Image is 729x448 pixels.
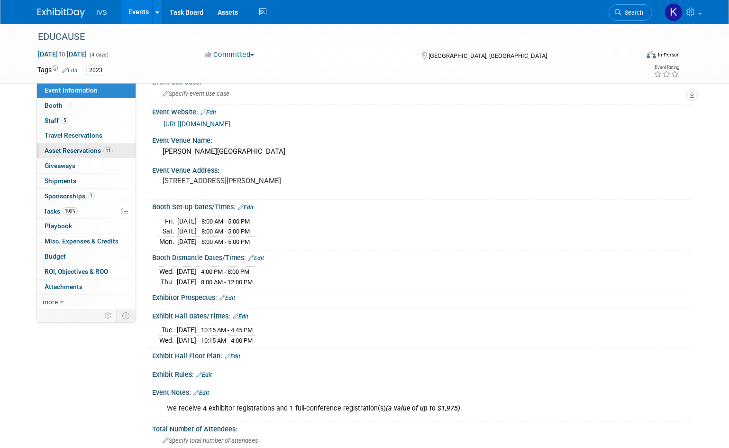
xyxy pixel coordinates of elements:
[37,83,136,98] a: Event Information
[201,218,250,225] span: 8:00 AM - 5:00 PM
[37,264,136,279] a: ROI, Objectives & ROO
[201,228,250,235] span: 8:00 AM - 5:00 PM
[233,313,248,320] a: Edit
[152,163,692,175] div: Event Venue Address:
[163,90,229,97] span: Specify event use case
[201,50,258,60] button: Committed
[196,372,212,378] a: Edit
[62,67,78,74] a: Edit
[45,131,102,139] span: Travel Reservations
[159,216,177,226] td: Fri.
[177,325,196,336] td: [DATE]
[45,192,95,200] span: Sponsorships
[45,222,72,230] span: Playbook
[37,280,136,294] a: Attachments
[657,51,680,58] div: In-Person
[177,335,196,345] td: [DATE]
[665,3,683,21] img: Kate Wroblewski
[238,204,254,211] a: Edit
[193,390,209,396] a: Edit
[37,234,136,249] a: Misc. Expenses & Credits
[45,117,68,124] span: Staff
[37,159,136,173] a: Giveaways
[37,295,136,309] a: more
[177,236,197,246] td: [DATE]
[45,237,118,245] span: Misc. Expenses & Credits
[201,327,253,334] span: 10:15 AM - 4:45 PM
[61,117,68,124] span: 5
[159,236,177,246] td: Mon.
[177,226,197,237] td: [DATE]
[201,279,253,286] span: 8:00 AM - 12:00 PM
[225,353,240,360] a: Edit
[160,399,587,418] div: We receive 4 exhibitor registrations and 1 full-conference registration(s) .
[37,189,136,204] a: Sponsorships1
[428,52,547,59] span: [GEOGRAPHIC_DATA], [GEOGRAPHIC_DATA]
[163,437,258,444] span: Specify total number of attendees
[37,65,78,76] td: Tags
[248,255,264,261] a: Edit
[152,422,692,434] div: Total Number of Attendees:
[164,120,230,128] a: [URL][DOMAIN_NAME]
[159,277,177,287] td: Thu.
[58,50,67,58] span: to
[96,9,107,16] span: IVS
[45,177,76,185] span: Shipments
[37,174,136,188] a: Shipments
[103,147,113,154] span: 11
[67,103,72,108] i: Booth reservation complete
[177,277,196,287] td: [DATE]
[177,267,196,277] td: [DATE]
[37,143,136,158] a: Asset Reservations11
[152,385,692,398] div: Event Notes:
[163,177,366,185] pre: [STREET_ADDRESS][PERSON_NAME]
[219,295,235,301] a: Edit
[37,50,87,58] span: [DATE] [DATE]
[117,309,136,322] td: Toggle Event Tabs
[44,207,78,215] span: Tasks
[35,28,625,46] div: EDUCAUSE
[89,52,109,58] span: (4 days)
[37,113,136,128] a: Staff5
[45,102,73,109] span: Booth
[152,309,692,321] div: Exhibit Hall Dates/Times:
[45,252,66,260] span: Budget
[647,51,656,58] img: Format-Inperson.png
[37,8,85,18] img: ExhibitDay
[86,65,105,75] div: 2023
[621,9,643,16] span: Search
[159,325,177,336] td: Tue.
[152,133,692,145] div: Event Venue Name:
[386,404,460,412] i: (a value of up to $1,975)
[152,251,692,263] div: Booth Dismantle Dates/Times:
[152,367,692,380] div: Exhibit Rules:
[88,192,95,199] span: 1
[201,268,249,275] span: 4:00 PM - 8:00 PM
[100,309,117,322] td: Personalize Event Tab Strip
[159,144,684,159] div: [PERSON_NAME][GEOGRAPHIC_DATA]
[45,162,75,169] span: Giveaways
[201,238,250,245] span: 8:00 AM - 5:00 PM
[152,105,692,117] div: Event Website:
[200,109,216,116] a: Edit
[37,204,136,219] a: Tasks100%
[45,268,108,275] span: ROI, Objectives & ROO
[159,267,177,277] td: Wed.
[152,349,692,361] div: Exhibit Hall Floor Plan:
[43,298,58,306] span: more
[159,335,177,345] td: Wed.
[37,98,136,113] a: Booth
[654,65,679,70] div: Event Rating
[45,86,98,94] span: Event Information
[63,207,78,215] span: 100%
[609,4,652,21] a: Search
[584,49,680,64] div: Event Format
[45,283,82,290] span: Attachments
[37,249,136,264] a: Budget
[37,128,136,143] a: Travel Reservations
[177,216,197,226] td: [DATE]
[152,200,692,212] div: Booth Set-up Dates/Times:
[159,226,177,237] td: Sat.
[152,290,692,303] div: Exhibitor Prospectus:
[37,219,136,233] a: Playbook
